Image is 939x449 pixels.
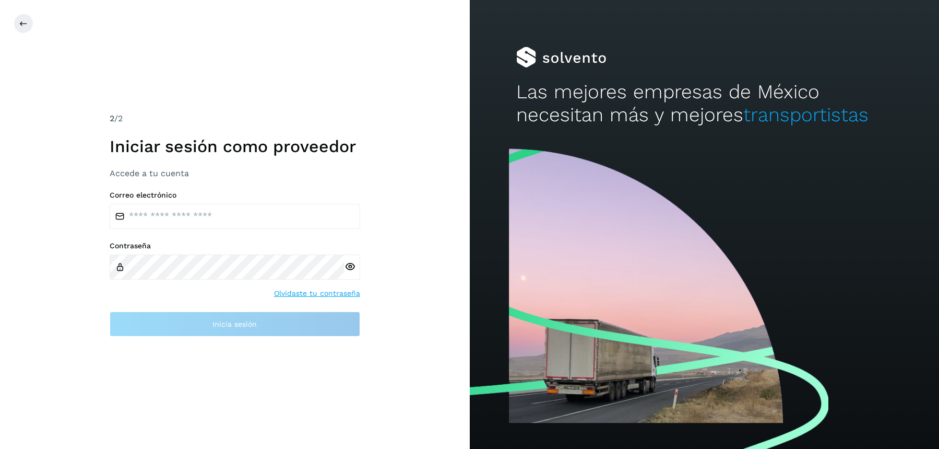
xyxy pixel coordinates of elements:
[110,168,360,178] h3: Accede a tu cuenta
[110,112,360,125] div: /2
[110,136,360,156] h1: Iniciar sesión como proveedor
[743,103,869,126] span: transportistas
[516,80,892,127] h2: Las mejores empresas de México necesitan más y mejores
[110,113,114,123] span: 2
[110,312,360,337] button: Inicia sesión
[110,241,360,250] label: Contraseña
[212,320,257,328] span: Inicia sesión
[274,288,360,299] a: Olvidaste tu contraseña
[110,191,360,200] label: Correo electrónico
